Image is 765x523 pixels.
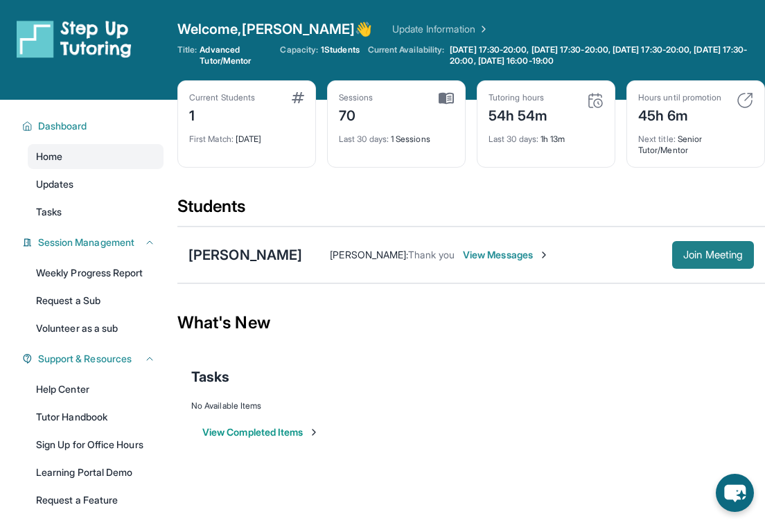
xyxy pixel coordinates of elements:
[28,377,164,402] a: Help Center
[292,92,304,103] img: card
[33,236,155,249] button: Session Management
[33,352,155,366] button: Support & Resources
[408,249,455,260] span: Thank you
[489,103,548,125] div: 54h 54m
[392,22,489,36] a: Update Information
[38,352,132,366] span: Support & Resources
[177,44,197,67] span: Title:
[189,134,234,144] span: First Match :
[672,241,754,269] button: Join Meeting
[321,44,360,55] span: 1 Students
[28,172,164,197] a: Updates
[189,125,304,145] div: [DATE]
[280,44,318,55] span: Capacity:
[17,19,132,58] img: logo
[587,92,604,109] img: card
[38,119,87,133] span: Dashboard
[36,150,62,163] span: Home
[28,488,164,513] a: Request a Feature
[28,288,164,313] a: Request a Sub
[447,44,765,67] a: [DATE] 17:30-20:00, [DATE] 17:30-20:00, [DATE] 17:30-20:00, [DATE] 17:30-20:00, [DATE] 16:00-19:00
[450,44,762,67] span: [DATE] 17:30-20:00, [DATE] 17:30-20:00, [DATE] 17:30-20:00, [DATE] 17:30-20:00, [DATE] 16:00-19:00
[191,400,751,411] div: No Available Items
[638,92,721,103] div: Hours until promotion
[28,144,164,169] a: Home
[28,200,164,224] a: Tasks
[191,367,229,387] span: Tasks
[716,474,754,512] button: chat-button
[200,44,272,67] span: Advanced Tutor/Mentor
[28,432,164,457] a: Sign Up for Office Hours
[683,251,743,259] span: Join Meeting
[489,92,548,103] div: Tutoring hours
[439,92,454,105] img: card
[177,292,765,353] div: What's New
[339,125,454,145] div: 1 Sessions
[177,19,373,39] span: Welcome, [PERSON_NAME] 👋
[28,405,164,429] a: Tutor Handbook
[28,460,164,485] a: Learning Portal Demo
[202,425,319,439] button: View Completed Items
[38,236,134,249] span: Session Management
[463,248,549,262] span: View Messages
[339,92,373,103] div: Sessions
[489,125,604,145] div: 1h 13m
[33,119,155,133] button: Dashboard
[177,195,765,226] div: Students
[489,134,538,144] span: Last 30 days :
[368,44,444,67] span: Current Availability:
[36,205,62,219] span: Tasks
[339,134,389,144] span: Last 30 days :
[28,316,164,341] a: Volunteer as a sub
[188,245,302,265] div: [PERSON_NAME]
[189,103,255,125] div: 1
[36,177,74,191] span: Updates
[475,22,489,36] img: Chevron Right
[339,103,373,125] div: 70
[538,249,549,260] img: Chevron-Right
[330,249,408,260] span: [PERSON_NAME] :
[28,260,164,285] a: Weekly Progress Report
[638,103,721,125] div: 45h 6m
[638,134,676,144] span: Next title :
[737,92,753,109] img: card
[638,125,753,156] div: Senior Tutor/Mentor
[189,92,255,103] div: Current Students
